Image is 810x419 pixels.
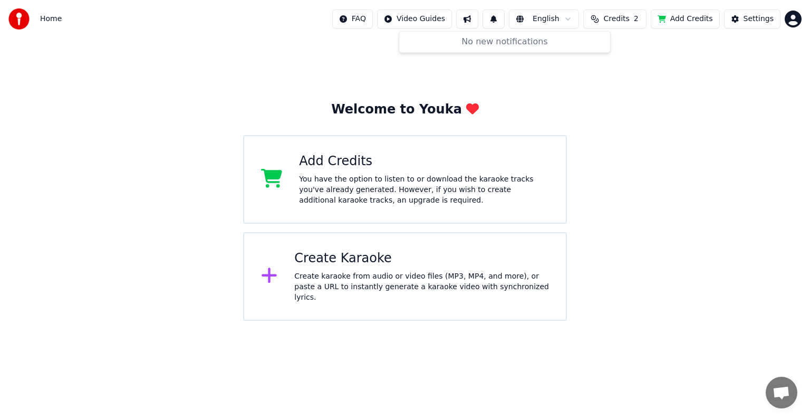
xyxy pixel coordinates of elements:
div: Welcome to Youka [331,101,479,118]
div: Settings [744,14,774,24]
img: youka [8,8,30,30]
button: FAQ [332,9,373,28]
span: Credits [603,14,629,24]
button: Credits2 [583,9,647,28]
span: 2 [634,14,639,24]
button: Video Guides [377,9,452,28]
button: Add Credits [651,9,720,28]
div: No new notifications [403,35,606,48]
div: You have the option to listen to or download the karaoke tracks you've already generated. However... [299,174,549,206]
nav: breadcrumb [40,14,62,24]
span: Home [40,14,62,24]
div: Create karaoke from audio or video files (MP3, MP4, and more), or paste a URL to instantly genera... [294,271,549,303]
div: Create Karaoke [294,250,549,267]
div: Open chat [766,377,797,408]
div: Add Credits [299,153,549,170]
button: Settings [724,9,780,28]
